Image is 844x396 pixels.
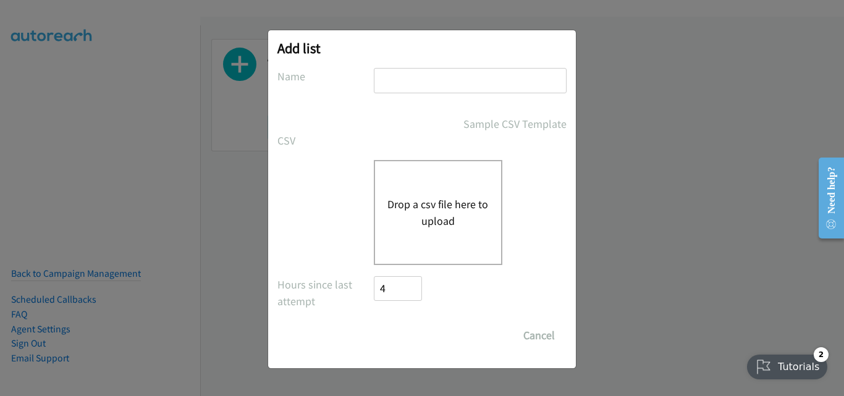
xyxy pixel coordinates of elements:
label: CSV [277,132,374,149]
button: Cancel [512,323,567,348]
label: Hours since last attempt [277,276,374,310]
button: Drop a csv file here to upload [387,196,489,229]
h2: Add list [277,40,567,57]
a: Sample CSV Template [463,116,567,132]
label: Name [277,68,374,85]
iframe: Checklist [740,342,835,387]
iframe: Resource Center [808,149,844,247]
